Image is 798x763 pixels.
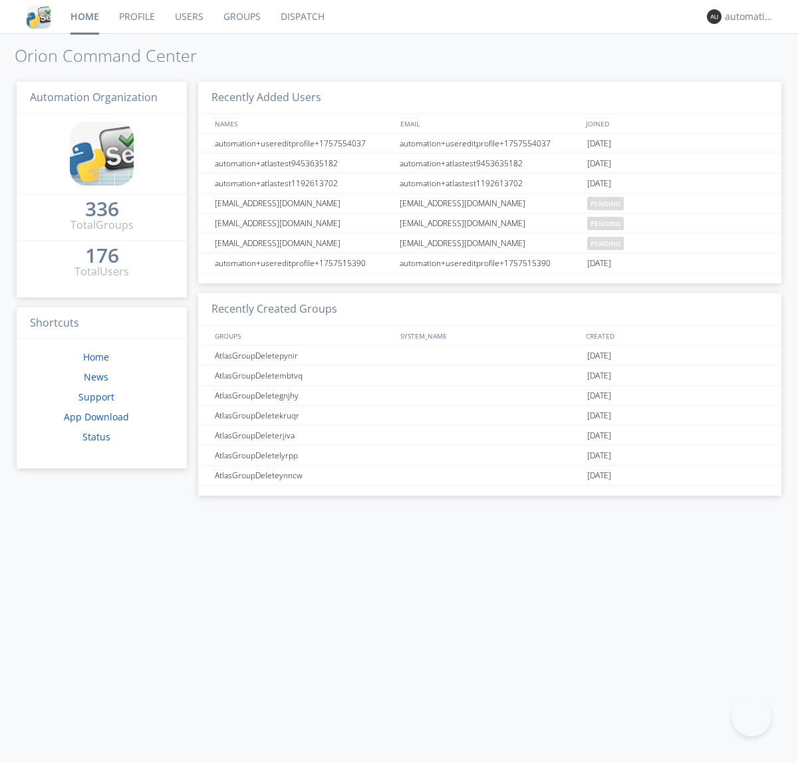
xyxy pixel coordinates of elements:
[198,346,781,366] a: AtlasGroupDeletepynir[DATE]
[587,237,624,250] span: pending
[211,194,396,213] div: [EMAIL_ADDRESS][DOMAIN_NAME]
[396,233,584,253] div: [EMAIL_ADDRESS][DOMAIN_NAME]
[198,82,781,114] h3: Recently Added Users
[85,249,119,264] a: 176
[587,253,611,273] span: [DATE]
[587,426,611,446] span: [DATE]
[396,174,584,193] div: automation+atlastest1192613702
[198,426,781,446] a: AtlasGroupDeleterjiva[DATE]
[198,154,781,174] a: automation+atlastest9453635182automation+atlastest9453635182[DATE]
[27,5,51,29] img: cddb5a64eb264b2086981ab96f4c1ba7
[198,466,781,486] a: AtlasGroupDeleteynncw[DATE]
[587,154,611,174] span: [DATE]
[211,154,396,173] div: automation+atlastest9453635182
[211,426,396,445] div: AtlasGroupDeleterjiva
[587,386,611,406] span: [DATE]
[85,249,119,262] div: 176
[198,386,781,406] a: AtlasGroupDeletegnjhy[DATE]
[211,446,396,465] div: AtlasGroupDeletelyrpp
[587,366,611,386] span: [DATE]
[211,346,396,365] div: AtlasGroupDeletepynir
[707,9,722,24] img: 373638.png
[397,326,583,345] div: SYSTEM_NAME
[587,217,624,230] span: pending
[211,214,396,233] div: [EMAIL_ADDRESS][DOMAIN_NAME]
[83,351,109,363] a: Home
[396,194,584,213] div: [EMAIL_ADDRESS][DOMAIN_NAME]
[198,446,781,466] a: AtlasGroupDeletelyrpp[DATE]
[587,406,611,426] span: [DATE]
[198,174,781,194] a: automation+atlastest1192613702automation+atlastest1192613702[DATE]
[85,202,119,218] a: 336
[211,233,396,253] div: [EMAIL_ADDRESS][DOMAIN_NAME]
[397,114,583,133] div: EMAIL
[396,134,584,153] div: automation+usereditprofile+1757554037
[198,366,781,386] a: AtlasGroupDeletembtvq[DATE]
[725,10,775,23] div: automation+atlas0003
[198,293,781,326] h3: Recently Created Groups
[587,446,611,466] span: [DATE]
[74,264,129,279] div: Total Users
[64,410,129,423] a: App Download
[587,174,611,194] span: [DATE]
[198,406,781,426] a: AtlasGroupDeletekruqr[DATE]
[84,371,108,383] a: News
[82,430,110,443] a: Status
[583,326,769,345] div: CREATED
[211,253,396,273] div: automation+usereditprofile+1757515390
[731,696,771,736] iframe: Toggle Customer Support
[587,346,611,366] span: [DATE]
[17,307,187,340] h3: Shortcuts
[211,466,396,485] div: AtlasGroupDeleteynncw
[211,134,396,153] div: automation+usereditprofile+1757554037
[198,253,781,273] a: automation+usereditprofile+1757515390automation+usereditprofile+1757515390[DATE]
[396,253,584,273] div: automation+usereditprofile+1757515390
[78,390,114,403] a: Support
[70,122,134,186] img: cddb5a64eb264b2086981ab96f4c1ba7
[70,218,134,233] div: Total Groups
[198,233,781,253] a: [EMAIL_ADDRESS][DOMAIN_NAME][EMAIL_ADDRESS][DOMAIN_NAME]pending
[198,194,781,214] a: [EMAIL_ADDRESS][DOMAIN_NAME][EMAIL_ADDRESS][DOMAIN_NAME]pending
[211,386,396,405] div: AtlasGroupDeletegnjhy
[211,406,396,425] div: AtlasGroupDeletekruqr
[583,114,769,133] div: JOINED
[30,90,158,104] span: Automation Organization
[396,154,584,173] div: automation+atlastest9453635182
[587,197,624,210] span: pending
[587,466,611,486] span: [DATE]
[396,214,584,233] div: [EMAIL_ADDRESS][DOMAIN_NAME]
[198,214,781,233] a: [EMAIL_ADDRESS][DOMAIN_NAME][EMAIL_ADDRESS][DOMAIN_NAME]pending
[198,134,781,154] a: automation+usereditprofile+1757554037automation+usereditprofile+1757554037[DATE]
[211,114,394,133] div: NAMES
[211,366,396,385] div: AtlasGroupDeletembtvq
[211,326,394,345] div: GROUPS
[85,202,119,216] div: 336
[211,174,396,193] div: automation+atlastest1192613702
[587,134,611,154] span: [DATE]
